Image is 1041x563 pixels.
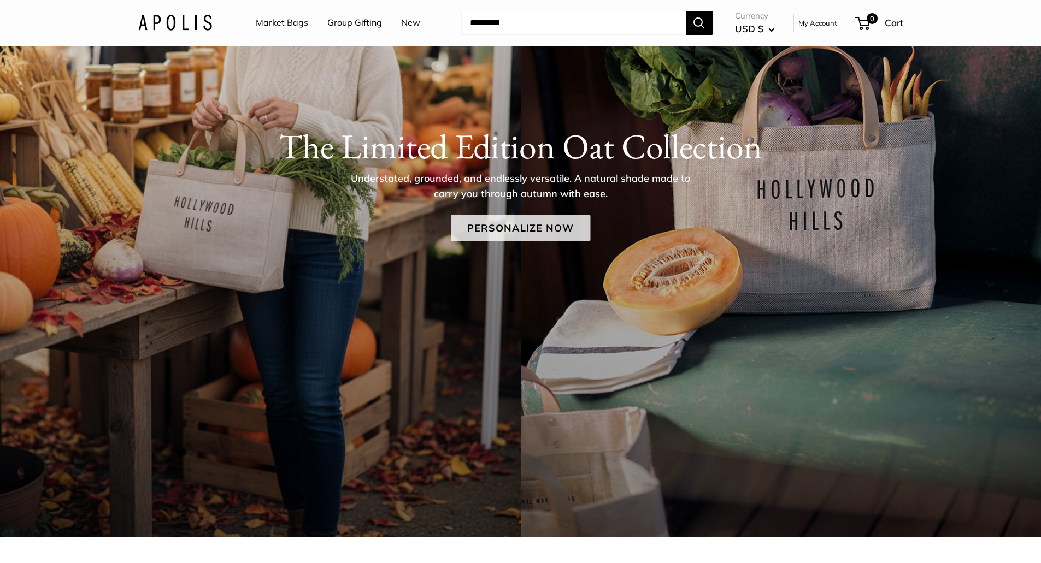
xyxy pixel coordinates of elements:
[686,11,713,35] button: Search
[735,8,775,23] span: Currency
[461,11,686,35] input: Search...
[138,125,903,167] h1: The Limited Edition Oat Collection
[401,15,420,31] a: New
[735,23,763,34] span: USD $
[343,170,698,201] p: Understated, grounded, and endlessly versatile. A natural shade made to carry you through autumn ...
[866,13,877,24] span: 0
[327,15,382,31] a: Group Gifting
[451,215,590,241] a: Personalize Now
[735,20,775,38] button: USD $
[856,14,903,32] a: 0 Cart
[885,17,903,28] span: Cart
[138,15,212,31] img: Apolis
[798,16,837,29] a: My Account
[256,15,308,31] a: Market Bags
